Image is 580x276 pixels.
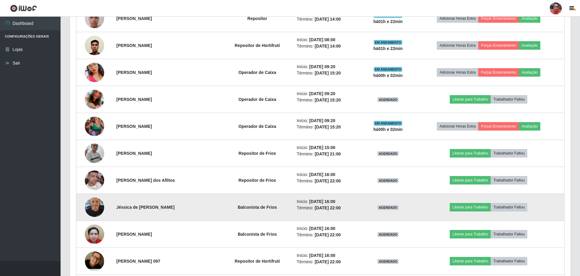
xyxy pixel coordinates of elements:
button: Forçar Encerramento [478,14,519,23]
strong: Balconista de Frios [238,232,277,237]
li: Término: [297,124,360,130]
button: Trabalhador Faltou [491,203,527,211]
button: Trabalhador Faltou [491,176,527,185]
strong: Repositor de Hortifruti [235,259,280,264]
time: [DATE] 09:20 [309,118,335,123]
time: [DATE] 22:00 [315,232,341,237]
strong: [PERSON_NAME] [116,70,152,75]
time: [DATE] 21:00 [315,151,341,156]
li: Início: [297,37,360,43]
img: 1725909093018.jpeg [85,194,104,220]
strong: há 00 h e 02 min [373,73,403,78]
strong: Repositor de Hortifruti [235,43,280,48]
time: [DATE] 22:00 [315,178,341,183]
button: Forçar Encerramento [478,122,519,131]
span: AGENDADO [377,259,399,264]
time: [DATE] 09:20 [309,64,335,69]
button: Trabalhador Faltou [491,149,527,158]
strong: [PERSON_NAME] 097 [116,259,160,264]
img: 1743039429439.jpeg [85,55,104,90]
time: [DATE] 09:20 [309,91,335,96]
li: Término: [297,43,360,49]
time: [DATE] 16:00 [309,199,335,204]
button: Liberar para Trabalho [450,230,491,238]
button: Liberar para Trabalho [450,257,491,265]
strong: [PERSON_NAME] [116,124,152,129]
button: Adicionar Horas Extra [437,41,478,50]
time: [DATE] 16:00 [309,253,335,258]
li: Início: [297,198,360,205]
button: Avaliação [519,68,540,77]
strong: Balconista de Frios [238,205,277,210]
time: [DATE] 15:20 [315,71,341,75]
img: 1689019762958.jpeg [85,131,104,175]
li: Término: [297,151,360,157]
strong: Operador de Caixa [238,97,276,102]
time: [DATE] 08:00 [309,37,335,42]
span: AGENDADO [377,178,399,183]
button: Avaliação [519,41,540,50]
time: [DATE] 15:20 [315,98,341,102]
time: [DATE] 14:00 [315,17,341,22]
time: [DATE] 15:20 [315,125,341,129]
strong: Repositor de Frios [239,151,276,156]
strong: [PERSON_NAME] [116,151,152,156]
time: [DATE] 22:00 [315,205,341,210]
button: Liberar para Trabalho [450,176,491,185]
li: Início: [297,91,360,97]
li: Término: [297,232,360,238]
strong: [PERSON_NAME] [116,16,152,21]
strong: [PERSON_NAME] dos Aflitos [116,178,175,183]
button: Liberar para Trabalho [450,95,491,104]
img: CoreUI Logo [10,5,37,12]
button: Forçar Encerramento [478,41,519,50]
span: AGENDADO [377,97,399,102]
li: Início: [297,64,360,70]
time: [DATE] 14:00 [315,44,341,48]
strong: há 01 h e 22 min [373,46,403,51]
span: AGENDADO [377,151,399,156]
span: EM ANDAMENTO [374,121,403,126]
strong: há 01 h e 22 min [373,19,403,24]
img: 1753709377827.jpeg [85,163,104,198]
li: Término: [297,259,360,265]
button: Liberar para Trabalho [450,149,491,158]
li: Término: [297,16,360,22]
button: Trabalhador Faltou [491,257,527,265]
button: Avaliação [519,122,540,131]
li: Início: [297,118,360,124]
strong: há 00 h e 02 min [373,127,403,132]
strong: [PERSON_NAME] [116,232,152,237]
button: Adicionar Horas Extra [437,122,478,131]
li: Início: [297,171,360,178]
li: Início: [297,252,360,259]
li: Início: [297,145,360,151]
button: Trabalhador Faltou [491,230,527,238]
span: EM ANDAMENTO [374,40,403,45]
li: Término: [297,178,360,184]
strong: [PERSON_NAME] [116,43,152,48]
strong: Repositor de Frios [239,178,276,183]
span: AGENDADO [377,205,399,210]
strong: Repositor [247,16,267,21]
img: 1751476374327.jpeg [85,5,104,31]
button: Liberar para Trabalho [450,203,491,211]
time: [DATE] 16:00 [309,226,335,231]
img: 1745419906674.jpeg [85,221,104,247]
time: [DATE] 22:00 [315,259,341,264]
img: 1744399618911.jpeg [85,109,104,144]
strong: Operador de Caixa [238,70,276,75]
li: Início: [297,225,360,232]
strong: [PERSON_NAME] [116,97,152,102]
li: Término: [297,97,360,103]
time: [DATE] 15:00 [309,145,335,150]
span: EM ANDAMENTO [374,67,403,72]
button: Avaliação [519,14,540,23]
time: [DATE] 16:00 [309,172,335,177]
button: Trabalhador Faltou [491,95,527,104]
strong: Jéssica de [PERSON_NAME] [116,205,174,210]
button: Forçar Encerramento [478,68,519,77]
img: 1704989686512.jpeg [85,82,104,117]
li: Término: [297,70,360,76]
strong: Operador de Caixa [238,124,276,129]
